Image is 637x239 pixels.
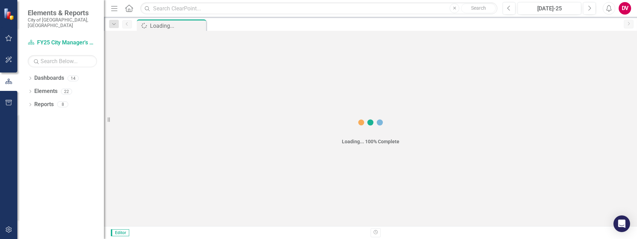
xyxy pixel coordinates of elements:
[613,215,630,232] div: Open Intercom Messenger
[28,17,97,28] small: City of [GEOGRAPHIC_DATA], [GEOGRAPHIC_DATA]
[111,229,129,236] span: Editor
[520,5,579,13] div: [DATE]-25
[68,75,79,81] div: 14
[34,101,54,109] a: Reports
[140,2,497,15] input: Search ClearPoint...
[619,2,631,15] button: DV
[28,55,97,67] input: Search Below...
[342,138,399,145] div: Loading... 100% Complete
[461,3,496,13] button: Search
[150,22,204,30] div: Loading...
[34,87,57,95] a: Elements
[34,74,64,82] a: Dashboards
[28,9,97,17] span: Elements & Reports
[57,102,68,108] div: 8
[28,39,97,47] a: FY25 City Manager's Office
[517,2,581,15] button: [DATE]-25
[471,5,486,11] span: Search
[61,88,72,94] div: 22
[3,7,16,20] img: ClearPoint Strategy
